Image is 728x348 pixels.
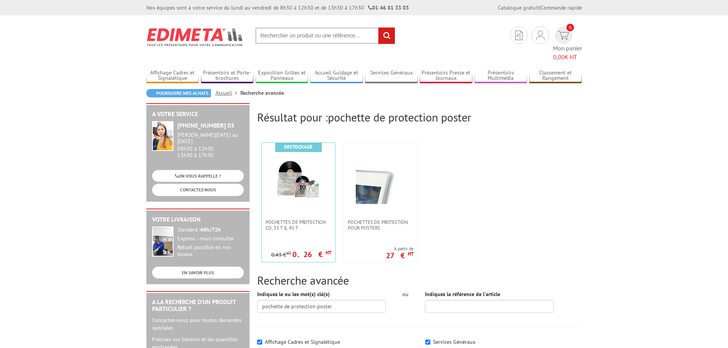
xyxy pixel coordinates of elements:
sup: HT [408,251,413,257]
p: 0.26 € [292,252,331,257]
h2: A votre service [152,111,244,118]
div: ou [397,290,413,298]
label: Indiquez la référence de l'article [425,290,500,298]
div: | [498,4,582,11]
a: EN SAVOIR PLUS [152,267,244,278]
a: ON VOUS RAPPELLE ? [152,170,244,182]
label: Services Généraux [433,338,475,345]
span: Pochettes de protection CD, 33 T & 45 T [266,219,331,231]
span: Mon panier [553,44,582,62]
strong: 48h/72h [200,226,221,233]
img: devis rapide [558,31,569,40]
sup: HT [286,250,291,256]
div: Express : nous consulter [177,235,244,242]
a: Présentoirs Presse et Journaux [420,70,472,82]
a: Présentoirs Multimédia [475,70,527,82]
div: 08h30 à 12h30 13h30 à 17h30 [177,132,244,158]
input: Services Généraux [425,340,430,345]
a: devis rapide 0 Mon panier 0,00€ HT [553,26,582,62]
label: Indiquez le ou les mot(s) clé(s) [257,290,330,298]
input: Rechercher un produit ou une référence... [255,28,395,44]
img: Pochettes de protection CD, 33 T & 45 T [274,154,323,204]
b: Destockage [284,144,313,150]
a: Commande rapide [540,4,582,11]
a: Pochettes de protection pour posters [344,219,417,231]
a: Pochettes de protection CD, 33 T & 45 T [262,219,335,231]
h2: A la recherche d'un produit particulier ? [152,299,244,312]
a: Poursuivre mes achats [146,89,211,97]
img: devis rapide [515,31,523,40]
p: 0.43 € [271,252,291,258]
div: [PERSON_NAME][DATE] au [DATE] [177,132,244,145]
img: widget-livraison.jpg [152,227,173,257]
img: devis rapide [536,31,545,40]
span: A partir de [386,246,413,252]
input: Affichage Cadres et Signalétique [257,340,262,345]
a: Exposition Grilles et Panneaux [256,70,308,82]
span: pochette de protection poster [328,110,471,125]
a: Classement et Rangement [529,70,582,82]
sup: HT [326,249,331,256]
a: Affichage Cadres et Signalétique [146,70,199,82]
input: rechercher [378,28,395,44]
img: Pochettes de protection pour posters [356,154,405,204]
strong: 01 46 81 33 03 [368,4,409,11]
span: 0,00 [553,53,565,61]
a: CONTACTEZ-NOUS [152,184,244,196]
div: Nos équipes sont à votre service du lundi au vendredi de 8h30 à 12h30 et de 13h30 à 17h30 [146,4,409,11]
span: Pochettes de protection pour posters [348,219,413,231]
a: Accueil [216,89,240,96]
a: Catalogue gratuit [498,4,539,11]
p: 27 € [386,253,413,258]
h2: Votre livraison [152,216,244,223]
h2: Résultat pour : [257,111,582,123]
img: Edimeta [146,23,244,51]
span: € HT [553,53,582,62]
a: Services Généraux [365,70,418,82]
strong: [PHONE_NUMBER] 03 [177,121,234,129]
a: Accueil Guidage et Sécurité [310,70,363,82]
p: Contactez-nous pour toutes demandes spéciales [152,316,244,332]
li: Recherche avancée [240,89,284,97]
img: widget-service.jpg [152,121,173,151]
label: Affichage Cadres et Signalétique [265,338,340,345]
span: 0 [566,24,574,31]
h2: Recherche avancée [257,274,582,286]
div: Standard : [177,227,244,233]
div: Retrait possible en nos locaux [177,244,244,258]
a: Présentoirs et Porte-brochures [201,70,254,82]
